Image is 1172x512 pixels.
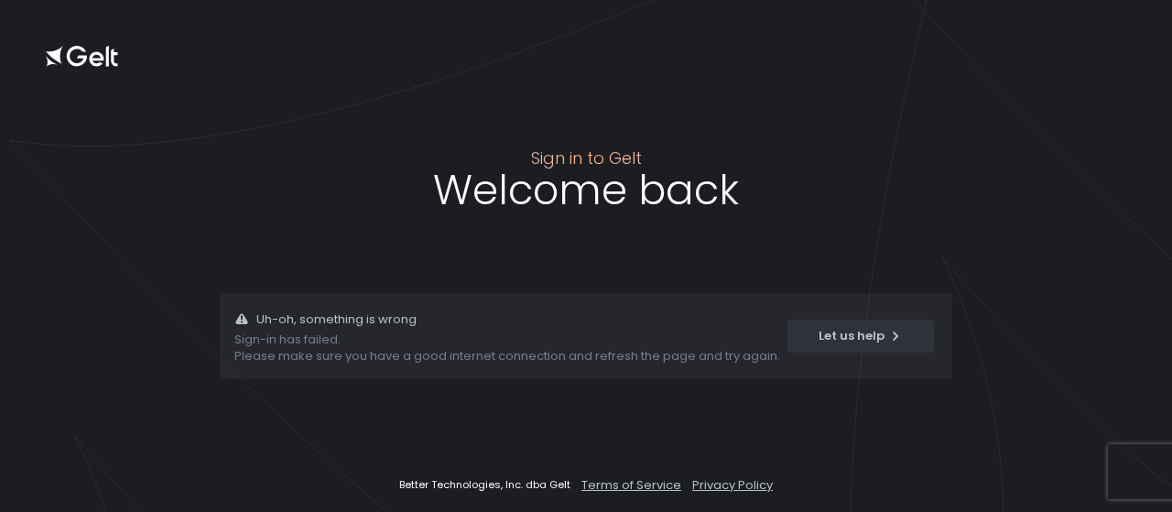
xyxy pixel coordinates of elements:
iframe: Sign in with Google Button [485,236,687,277]
a: Terms of Service [581,477,681,494]
button: Let us help [787,320,934,353]
div: Let us help [819,328,903,344]
span: Better Technologies, Inc. dba Gelt [399,478,570,492]
a: Privacy Policy [692,477,773,494]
